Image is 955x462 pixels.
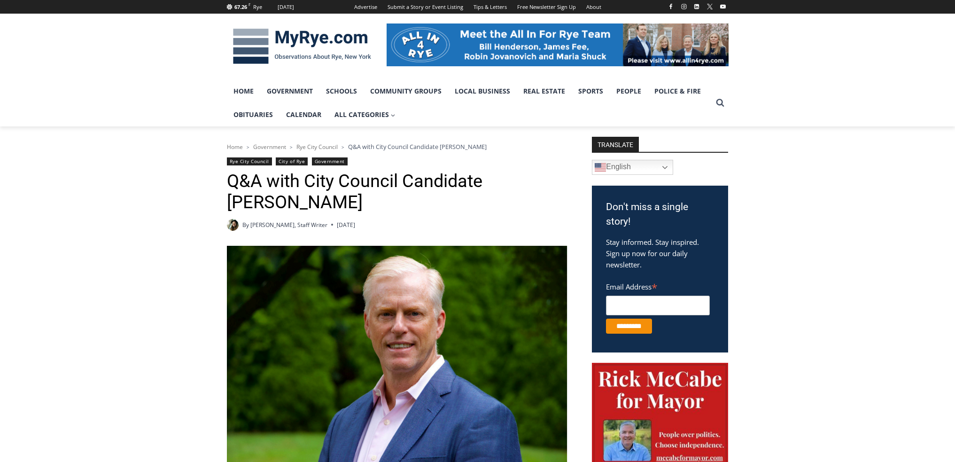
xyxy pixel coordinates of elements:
[319,79,364,103] a: Schools
[253,3,262,11] div: Rye
[595,162,606,173] img: en
[342,144,344,150] span: >
[227,22,377,71] img: MyRye.com
[242,220,249,229] span: By
[328,103,402,126] a: All Categories
[227,79,260,103] a: Home
[691,1,702,12] a: Linkedin
[248,2,250,7] span: F
[227,219,239,231] img: (PHOTO: MyRye.com Intern and Editor Tucker Smith. Contributed.)Tucker Smith, MyRye.com
[276,157,308,165] a: City of Rye
[665,1,676,12] a: Facebook
[648,79,707,103] a: Police & Fire
[517,79,572,103] a: Real Estate
[717,1,729,12] a: YouTube
[704,1,715,12] a: X
[234,3,247,10] span: 67.26
[247,144,249,150] span: >
[253,143,286,151] a: Government
[387,23,729,66] img: All in for Rye
[227,103,280,126] a: Obituaries
[606,277,710,294] label: Email Address
[334,110,396,120] span: All Categories
[448,79,517,103] a: Local Business
[227,157,272,165] a: Rye City Council
[364,79,448,103] a: Community Groups
[712,94,729,111] button: View Search Form
[678,1,690,12] a: Instagram
[227,142,567,151] nav: Breadcrumbs
[348,142,487,151] span: Q&A with City Council Candidate [PERSON_NAME]
[280,103,328,126] a: Calendar
[312,157,348,165] a: Government
[610,79,648,103] a: People
[592,160,673,175] a: English
[296,143,338,151] a: Rye City Council
[227,171,567,213] h1: Q&A with City Council Candidate [PERSON_NAME]
[606,200,714,229] h3: Don't miss a single story!
[337,220,355,229] time: [DATE]
[606,236,714,270] p: Stay informed. Stay inspired. Sign up now for our daily newsletter.
[250,221,327,229] a: [PERSON_NAME], Staff Writer
[260,79,319,103] a: Government
[572,79,610,103] a: Sports
[592,137,639,152] strong: TRANSLATE
[290,144,293,150] span: >
[227,79,712,127] nav: Primary Navigation
[227,219,239,231] a: Author image
[278,3,294,11] div: [DATE]
[227,143,243,151] a: Home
